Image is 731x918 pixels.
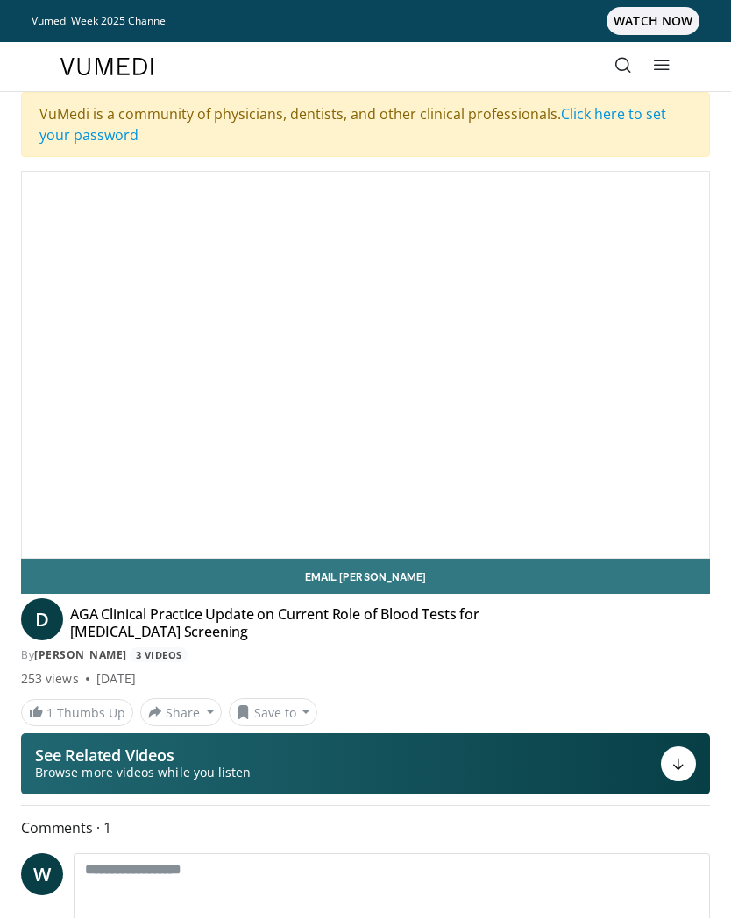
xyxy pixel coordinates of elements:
[21,670,79,688] span: 253 views
[34,647,127,662] a: [PERSON_NAME]
[21,699,133,726] a: 1 Thumbs Up
[140,698,222,726] button: Share
[21,853,63,895] a: W
[229,698,318,726] button: Save to
[607,7,699,35] span: WATCH NOW
[22,172,709,558] video-js: Video Player
[21,559,710,594] a: Email [PERSON_NAME]
[21,598,63,640] a: D
[21,816,710,839] span: Comments 1
[35,764,251,781] span: Browse more videos while you listen
[35,746,251,764] p: See Related Videos
[21,733,710,794] button: See Related Videos Browse more videos while you listen
[21,92,710,157] div: VuMedi is a community of physicians, dentists, and other clinical professionals.
[32,7,699,35] a: Vumedi Week 2025 ChannelWATCH NOW
[60,58,153,75] img: VuMedi Logo
[21,647,710,663] div: By
[70,605,559,640] h4: AGA Clinical Practice Update on Current Role of Blood Tests for [MEDICAL_DATA] Screening
[96,670,136,688] div: [DATE]
[130,647,188,662] a: 3 Videos
[46,704,53,721] span: 1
